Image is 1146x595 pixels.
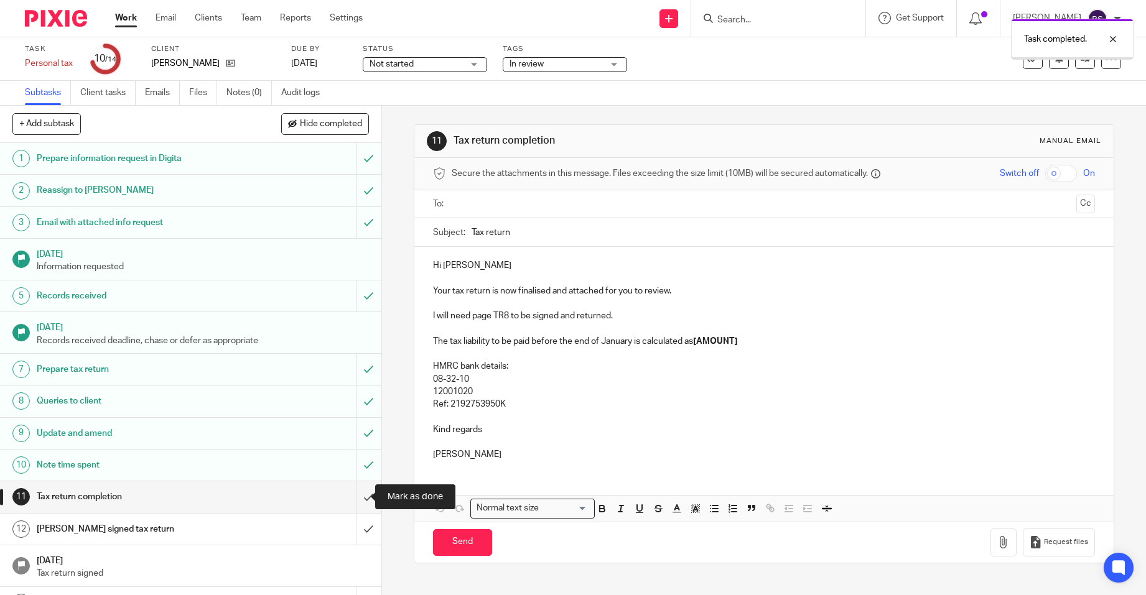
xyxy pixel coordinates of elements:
[280,12,311,24] a: Reports
[330,12,363,24] a: Settings
[37,456,241,474] h1: Note time spent
[145,81,180,105] a: Emails
[12,214,30,231] div: 3
[12,456,30,474] div: 10
[37,149,241,168] h1: Prepare information request in Digita
[300,119,362,129] span: Hide completed
[37,334,369,347] p: Records received deadline, chase or defer as appropriate
[37,213,241,232] h1: Email with attached info request
[37,287,241,305] h1: Records received
[25,81,71,105] a: Subtasks
[115,12,137,24] a: Work
[195,12,222,24] a: Clients
[433,259,1095,272] p: Hi [PERSON_NAME]
[543,502,587,515] input: Search for option
[1076,195,1095,213] button: Cc
[363,44,487,54] label: Status
[37,424,241,443] h1: Update and amend
[693,337,738,346] strong: [AMOUNT]
[433,448,1095,461] p: [PERSON_NAME]
[25,44,75,54] label: Task
[427,131,447,151] div: 11
[12,361,30,378] div: 7
[12,392,30,410] div: 8
[37,567,369,579] p: Tax return signed
[37,261,369,273] p: Information requested
[151,57,220,70] p: [PERSON_NAME]
[37,392,241,410] h1: Queries to client
[12,182,30,200] div: 2
[151,44,276,54] label: Client
[12,113,81,134] button: + Add subtask
[1083,167,1095,180] span: On
[241,12,261,24] a: Team
[12,287,30,305] div: 5
[12,425,30,442] div: 9
[1000,167,1039,180] span: Switch off
[37,520,241,538] h1: [PERSON_NAME] signed tax return
[1044,537,1088,547] span: Request files
[12,520,30,538] div: 12
[1088,9,1107,29] img: svg%3E
[433,423,1095,436] p: Kind regards
[452,167,868,180] span: Secure the attachments in this message. Files exceeding the size limit (10MB) will be secured aut...
[37,551,369,567] h1: [DATE]
[25,57,75,70] div: Personal tax
[37,318,369,334] h1: [DATE]
[503,44,627,54] label: Tags
[1023,528,1095,556] button: Request files
[291,59,317,68] span: [DATE]
[370,60,414,68] span: Not started
[433,226,465,239] label: Subject:
[291,44,347,54] label: Due by
[281,81,329,105] a: Audit logs
[94,52,116,66] div: 10
[454,134,791,147] h1: Tax return completion
[1040,136,1101,146] div: Manual email
[470,499,595,518] div: Search for option
[510,60,544,68] span: In review
[189,81,217,105] a: Files
[37,245,369,261] h1: [DATE]
[37,181,241,200] h1: Reassign to [PERSON_NAME]
[25,10,87,27] img: Pixie
[80,81,136,105] a: Client tasks
[105,56,116,63] small: /14
[12,150,30,167] div: 1
[433,272,1095,410] p: Your tax return is now finalised and attached for you to review. I will need page TR8 to be signe...
[12,488,30,505] div: 11
[37,487,241,506] h1: Tax return completion
[156,12,176,24] a: Email
[1024,33,1087,45] p: Task completed.
[473,502,541,515] span: Normal text size
[281,113,369,134] button: Hide completed
[37,360,241,379] h1: Prepare tax return
[226,81,272,105] a: Notes (0)
[433,198,447,210] label: To:
[433,529,492,556] input: Send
